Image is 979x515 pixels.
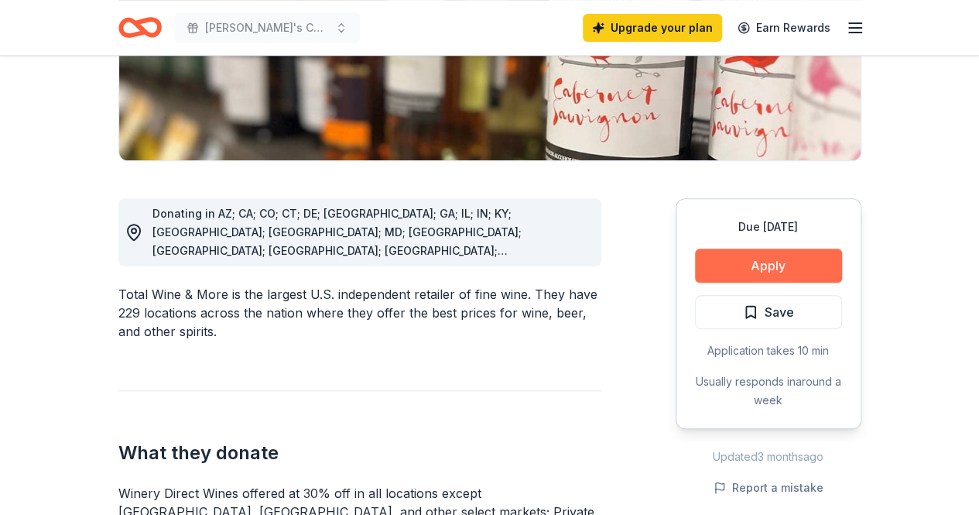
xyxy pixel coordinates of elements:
div: Application takes 10 min [695,342,842,360]
span: Save [765,302,794,322]
div: Total Wine & More is the largest U.S. independent retailer of fine wine. They have 229 locations ... [118,285,601,341]
a: Home [118,9,162,46]
div: Updated 3 months ago [676,448,861,466]
button: [PERSON_NAME]'s Cure Dinner 2026 [174,12,360,43]
h2: What they donate [118,441,601,465]
button: Report a mistake [714,479,823,497]
div: Due [DATE] [695,218,842,236]
a: Upgrade your plan [583,14,722,42]
span: [PERSON_NAME]'s Cure Dinner 2026 [205,19,329,37]
span: Donating in AZ; CA; CO; CT; DE; [GEOGRAPHIC_DATA]; GA; IL; IN; KY; [GEOGRAPHIC_DATA]; [GEOGRAPHIC... [152,207,522,313]
div: Usually responds in around a week [695,373,842,410]
a: Earn Rewards [728,14,840,42]
button: Save [695,295,842,329]
button: Apply [695,249,842,283]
